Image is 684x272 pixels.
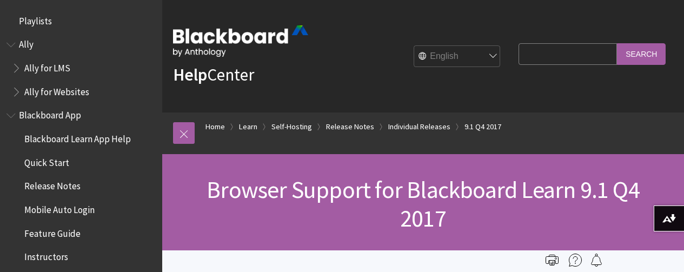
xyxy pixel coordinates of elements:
[19,107,81,121] span: Blackboard App
[388,120,450,134] a: Individual Releases
[19,36,34,50] span: Ally
[24,154,69,168] span: Quick Start
[6,36,156,101] nav: Book outline for Anthology Ally Help
[271,120,312,134] a: Self-Hosting
[24,130,131,144] span: Blackboard Learn App Help
[173,64,254,85] a: HelpCenter
[414,46,501,68] select: Site Language Selector
[19,12,52,26] span: Playlists
[464,120,501,134] a: 9.1 Q4 2017
[590,254,603,267] img: Follow this page
[207,175,640,233] span: Browser Support for Blackboard Learn 9.1 Q4 2017
[24,248,68,263] span: Instructors
[546,254,559,267] img: Print
[239,120,257,134] a: Learn
[24,59,70,74] span: Ally for LMS
[24,201,95,215] span: Mobile Auto Login
[24,83,89,97] span: Ally for Websites
[173,64,207,85] strong: Help
[6,12,156,30] nav: Book outline for Playlists
[326,120,374,134] a: Release Notes
[24,224,81,239] span: Feature Guide
[617,43,666,64] input: Search
[24,177,81,192] span: Release Notes
[173,25,308,57] img: Blackboard by Anthology
[205,120,225,134] a: Home
[569,254,582,267] img: More help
